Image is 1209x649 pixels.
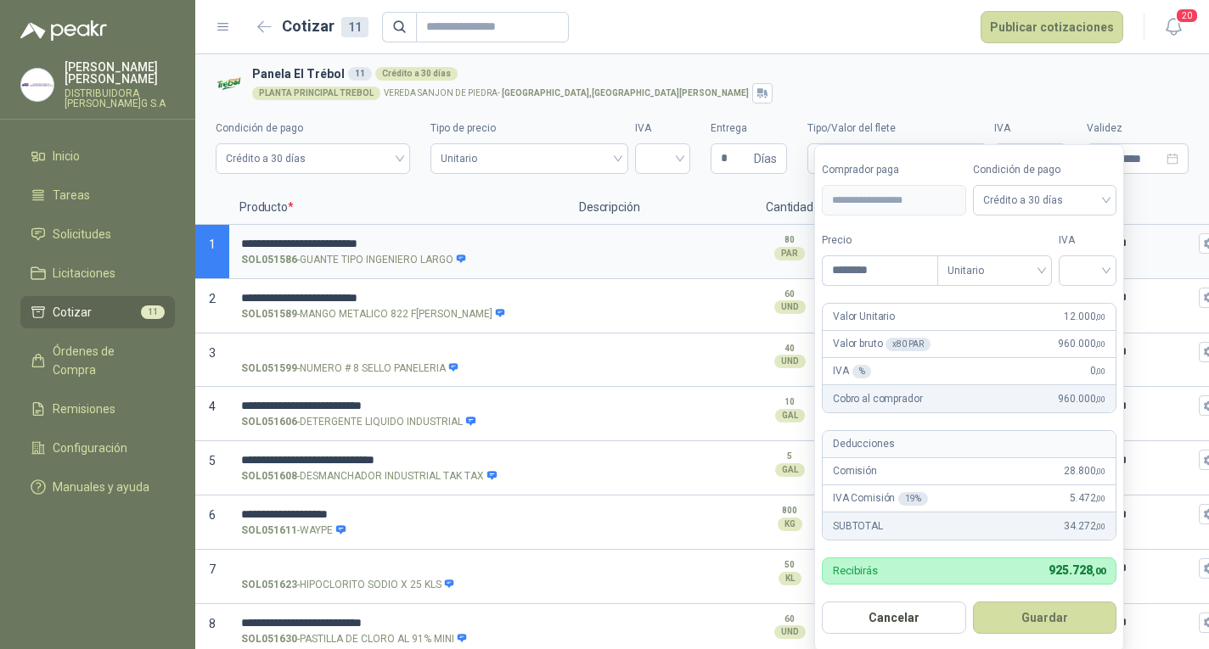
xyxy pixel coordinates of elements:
[20,20,107,41] img: Logo peakr
[833,490,928,506] p: IVA Comisión
[209,238,216,251] span: 1
[229,191,569,225] p: Producto
[65,88,175,109] p: DISTRIBUIDORA [PERSON_NAME]G S.A
[241,631,297,647] strong: SOL051630
[241,400,557,412] input: SOL051606-DETERGENTE LIQUIDO INDUSTRIAL
[241,292,557,305] input: SOL051589-MANGO METALICO 822 F[PERSON_NAME]
[1070,490,1105,506] span: 5.472
[209,346,216,360] span: 3
[787,450,792,463] p: 5
[209,292,216,305] span: 2
[241,238,557,250] input: SOL051586-GUANTE TIPO INGENIERO LARGO
[216,70,245,99] img: Company Logo
[833,518,883,534] p: SUBTOTAL
[241,468,498,484] p: - DESMANCHADOR INDUSTRIAL TAK TAX
[1095,339,1105,349] span: ,00
[1095,366,1105,376] span: ,00
[1120,345,1195,358] input: Flex $
[241,252,467,268] p: - GUANTE TIPO INGENIERO LARGO
[1059,232,1116,249] label: IVA
[241,631,468,647] p: - PASTILLA DE CLORO AL 91% MINI
[1175,8,1199,24] span: 20
[20,257,175,289] a: Licitaciones
[973,601,1117,634] button: Guardar
[1064,463,1105,479] span: 28.800
[53,225,111,243] span: Solicitudes
[241,508,557,521] input: SOL051611-WAYPE
[241,252,297,268] strong: SOL051586
[241,361,297,377] strong: SOL051599
[774,355,806,368] div: UND
[252,87,380,100] div: PLANTA PRINCIPAL TREBOL
[948,258,1042,283] span: Unitario
[822,601,966,634] button: Cancelar
[53,439,127,457] span: Configuración
[1120,508,1195,521] input: Flex $
[1095,467,1105,476] span: ,00
[241,523,346,539] p: - WAYPE
[282,14,368,38] h2: Cotizar
[1049,563,1105,577] span: 925.728
[807,120,987,137] label: Tipo/Valor del flete
[209,400,216,413] span: 4
[226,146,400,171] span: Crédito a 30 días
[241,454,557,467] input: SOL051608-DESMANCHADOR INDUSTRIAL TAK TAX
[441,146,617,171] span: Unitario
[782,504,797,518] p: 800
[241,577,297,593] strong: SOL051623
[1120,291,1195,304] input: Flex $
[241,523,297,539] strong: SOL051611
[569,191,739,225] p: Descripción
[779,572,801,585] div: KL
[20,393,175,425] a: Remisiones
[898,492,928,506] div: 19 %
[1095,312,1105,322] span: ,00
[1095,522,1105,531] span: ,00
[241,617,557,629] input: SOL051630-PASTILLA DE CLORO AL 91% MINI
[774,247,805,260] div: PAR
[20,432,175,464] a: Configuración
[739,191,841,225] p: Cantidad
[241,414,476,430] p: - DETERGENTE LIQUIDO INDUSTRIAL
[241,361,459,377] p: - NUMERO # 8 SELLO PANELERIA
[20,296,175,328] a: Cotizar11
[784,395,795,409] p: 10
[784,342,795,355] p: 40
[833,463,877,479] p: Comisión
[1064,518,1105,534] span: 34.272
[833,436,894,452] p: Deducciones
[981,11,1123,43] button: Publicar cotizaciones
[784,558,795,572] p: 50
[1058,336,1105,352] span: 960.000
[375,67,458,81] div: Crédito a 30 días
[1058,391,1105,407] span: 960.000
[1158,12,1189,42] button: 20
[711,120,787,137] label: Entrega
[141,305,165,319] span: 11
[241,414,297,430] strong: SOL051606
[774,625,806,639] div: UND
[1095,494,1105,503] span: ,00
[784,233,795,247] p: 80
[833,363,871,379] p: IVA
[784,288,795,301] p: 60
[209,617,216,630] span: 8
[209,454,216,467] span: 5
[1120,454,1195,467] input: Flex $
[241,346,557,359] input: SOL051599-NUMERO # 8 SELLO PANELERIA
[53,400,115,418] span: Remisiones
[1090,363,1105,379] span: 0
[833,336,931,352] p: Valor bruto
[53,478,149,496] span: Manuales y ayuda
[53,342,159,379] span: Órdenes de Compra
[209,562,216,576] span: 7
[886,338,930,351] div: x 80 PAR
[216,120,410,137] label: Condición de pago
[241,306,506,322] p: - MANGO METALICO 822 F[PERSON_NAME]
[983,187,1107,213] span: Crédito a 30 días
[778,518,802,531] div: KG
[833,309,895,325] p: Valor Unitario
[20,140,175,172] a: Inicio
[833,391,922,407] p: Cobro al comprador
[384,89,749,98] p: VEREDA SANJON DE PIEDRA -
